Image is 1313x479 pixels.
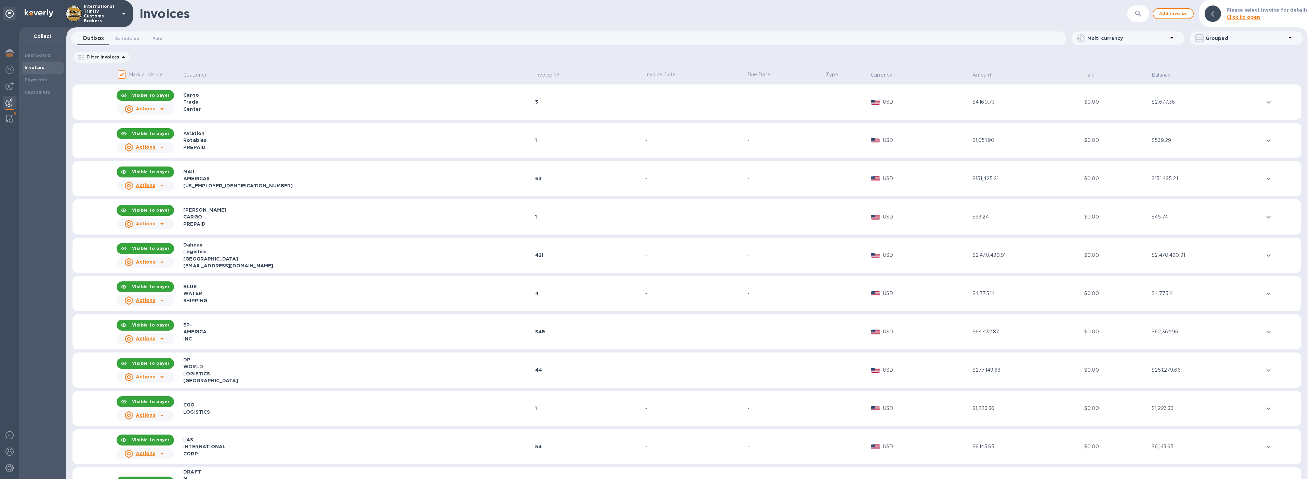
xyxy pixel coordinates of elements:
[25,9,53,17] img: Logo
[1087,35,1168,42] p: Multi currency
[883,175,970,182] p: USD
[1263,135,1274,146] button: expand row
[183,248,533,255] div: Logistics
[183,409,533,415] div: LOGISTICS
[136,106,155,111] u: Actions
[972,98,1082,106] div: $4,160.73
[132,437,170,442] b: Visible to payer
[183,71,215,79] span: Customer
[972,71,1000,79] span: Amount
[871,71,901,79] span: Currency
[25,90,51,95] b: Customers
[1152,175,1261,182] div: $151,425.21
[183,175,533,182] div: AMERICAS
[183,221,533,227] div: PREPAID
[747,405,824,412] div: -
[136,336,155,341] u: Actions
[972,405,1082,412] div: $1,223.36
[183,130,533,137] div: Aviation
[132,399,170,404] b: Visible to payer
[1263,212,1274,222] button: expand row
[645,367,745,374] div: -
[183,443,533,450] div: INTERNATIONAL
[136,144,155,150] u: Actions
[535,443,643,450] div: 54
[645,137,745,144] div: -
[1152,71,1180,79] span: Balance
[183,262,533,269] div: [EMAIL_ADDRESS][DOMAIN_NAME]
[871,406,880,411] img: USD
[82,34,104,43] span: Outbox
[136,451,155,456] u: Actions
[645,252,745,259] div: -
[152,35,163,42] span: Paid
[1263,365,1274,375] button: expand row
[183,363,533,370] div: WORLD
[1152,137,1261,144] div: $539.29
[183,335,533,342] div: INC
[535,367,643,373] div: 44
[883,252,970,259] p: USD
[747,213,824,221] div: -
[871,100,880,105] img: USD
[1226,14,1260,20] b: Click to open
[183,328,533,335] div: AMERICA
[136,183,155,188] u: Actions
[871,176,880,181] img: USD
[183,450,533,457] div: CORP
[132,246,170,251] b: Visible to payer
[826,71,869,78] p: Type
[129,71,163,78] p: Mark all visible
[183,213,533,220] div: CARGO
[871,368,880,373] img: USD
[1226,7,1308,13] b: Please select invoice for details
[972,252,1082,259] div: $2,470,490.91
[883,213,970,221] p: USD
[1263,327,1274,337] button: expand row
[1152,443,1261,450] div: $6,143.65
[871,444,880,449] img: USD
[1153,8,1194,19] button: Add invoice
[871,253,880,258] img: USD
[645,71,745,78] p: Invoice Date
[132,361,170,366] b: Visible to payer
[1084,98,1150,106] div: $0.00
[1152,252,1261,259] div: $2,470,490.91
[645,328,745,335] div: -
[183,370,533,377] div: LOGISTICS
[871,71,892,79] p: Currency
[747,443,824,450] div: -
[747,328,824,335] div: -
[183,290,533,297] div: WATER
[1152,98,1261,106] div: $2,677.36
[1152,71,1171,79] p: Balance
[183,71,207,79] p: Customer
[535,405,643,412] div: 1
[3,7,16,21] div: Unpin categories
[1084,71,1104,79] span: Paid
[132,169,170,174] b: Visible to payer
[25,65,44,70] b: Invoices
[1084,175,1150,182] div: $0.00
[747,252,824,259] div: -
[183,356,533,363] div: DP
[535,137,643,144] div: 1
[183,137,533,144] div: Rotables
[183,144,533,151] div: PREPAID
[645,213,745,221] div: -
[871,291,880,296] img: USD
[747,175,824,182] div: -
[1084,137,1150,144] div: $0.00
[1159,10,1188,18] span: Add invoice
[645,405,745,412] div: -
[1263,442,1274,452] button: expand row
[132,93,170,98] b: Visible to payer
[132,131,170,136] b: Visible to payer
[972,290,1082,297] div: $4,775.14
[972,175,1082,182] div: $151,425.21
[535,71,568,79] span: Invoice №
[1206,35,1286,42] p: Grouped
[136,221,155,226] u: Actions
[136,259,155,265] u: Actions
[883,443,970,450] p: USD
